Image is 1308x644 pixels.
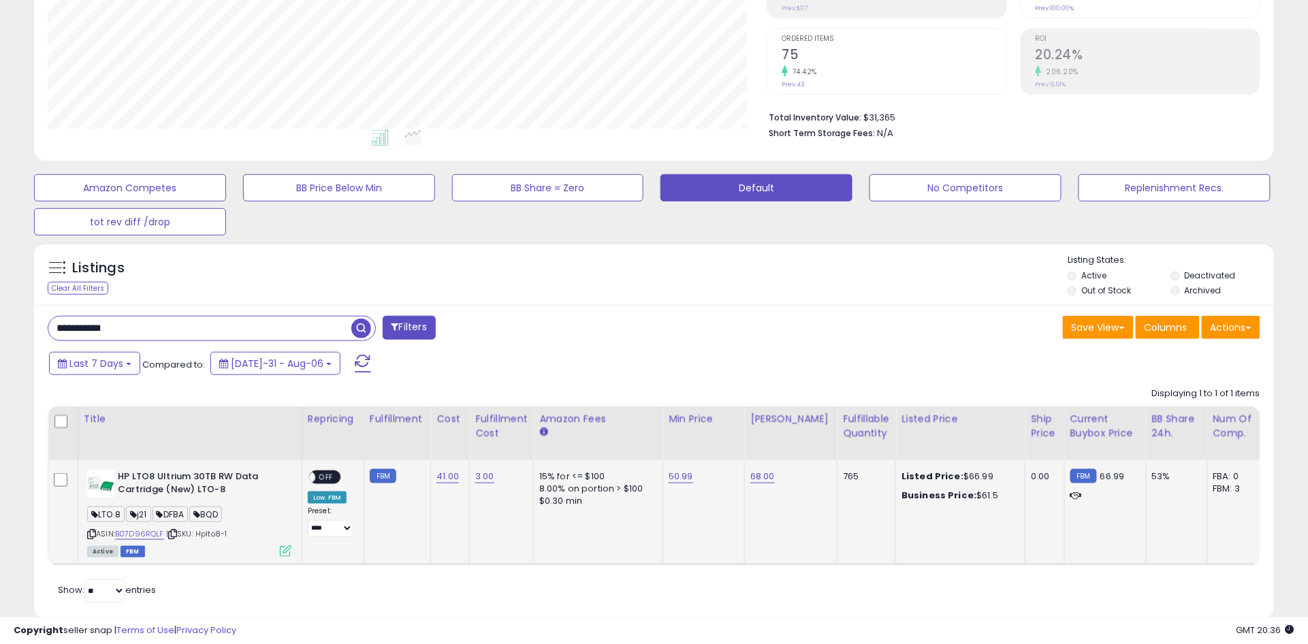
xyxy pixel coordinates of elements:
[176,624,236,637] a: Privacy Policy
[1136,316,1200,339] button: Columns
[769,112,861,123] b: Total Inventory Value:
[660,174,852,202] button: Default
[118,470,283,499] b: HP LTO8 Ultrium 30TB RW Data Cartridge (New) LTO-8
[87,546,118,558] span: All listings currently available for purchase on Amazon
[782,80,805,88] small: Prev: 43
[1145,321,1187,334] span: Columns
[370,412,425,426] div: Fulfillment
[877,127,893,140] span: N/A
[669,470,693,483] a: 50.99
[48,282,108,295] div: Clear All Filters
[902,489,1015,502] div: $61.5
[243,174,435,202] button: BB Price Below Min
[121,546,145,558] span: FBM
[87,470,291,556] div: ASIN:
[782,35,1006,43] span: Ordered Items
[1031,470,1053,483] div: 0.00
[539,483,652,495] div: 8.00% on portion > $100
[452,174,644,202] button: BB Share = Zero
[1213,483,1258,495] div: FBM: 3
[1237,624,1294,637] span: 2025-08-14 20:36 GMT
[1213,470,1258,483] div: FBA: 0
[69,357,123,370] span: Last 7 Days
[1152,412,1202,440] div: BB Share 24h.
[902,489,976,502] b: Business Price:
[1042,67,1079,77] small: 206.20%
[1068,254,1274,267] p: Listing States:
[539,470,652,483] div: 15% for <= $100
[189,506,222,522] span: BQD
[1070,469,1097,483] small: FBM
[153,506,189,522] span: DFBA
[87,506,125,522] span: LTO 8
[1079,174,1271,202] button: Replenishment Recs.
[383,316,436,340] button: Filters
[539,426,547,438] small: Amazon Fees.
[1036,35,1260,43] span: ROI
[843,412,890,440] div: Fulfillable Quantity
[769,127,875,139] b: Short Term Storage Fees:
[475,412,528,440] div: Fulfillment Cost
[231,357,323,370] span: [DATE]-31 - Aug-06
[210,352,340,375] button: [DATE]-31 - Aug-06
[1036,4,1074,12] small: Prev: 100.00%
[308,412,358,426] div: Repricing
[769,108,1250,125] li: $31,365
[115,528,164,540] a: B07D96RQLF
[902,470,1015,483] div: $66.99
[1031,412,1058,440] div: Ship Price
[1152,387,1260,400] div: Displaying 1 to 1 of 1 items
[1036,80,1066,88] small: Prev: 6.61%
[902,412,1019,426] div: Listed Price
[49,352,140,375] button: Last 7 Days
[1063,316,1134,339] button: Save View
[750,470,775,483] a: 68.00
[84,412,296,426] div: Title
[87,470,114,498] img: 31gx8pYp0WL._SL40_.jpg
[782,47,1006,65] h2: 75
[436,412,464,426] div: Cost
[14,624,63,637] strong: Copyright
[436,470,459,483] a: 41.00
[126,506,151,522] span: j21
[116,624,174,637] a: Terms of Use
[370,469,396,483] small: FBM
[539,495,652,507] div: $0.30 min
[788,67,817,77] small: 74.42%
[34,208,226,236] button: tot rev diff /drop
[1036,47,1260,65] h2: 20.24%
[1082,270,1107,281] label: Active
[308,506,353,537] div: Preset:
[902,470,963,483] b: Listed Price:
[870,174,1062,202] button: No Competitors
[1082,285,1132,296] label: Out of Stock
[1185,270,1236,281] label: Deactivated
[750,412,831,426] div: [PERSON_NAME]
[475,470,494,483] a: 3.00
[142,358,205,371] span: Compared to:
[539,412,657,426] div: Amazon Fees
[669,412,739,426] div: Min Price
[843,470,885,483] div: 765
[58,583,156,596] span: Show: entries
[315,472,337,483] span: OFF
[308,492,347,504] div: Low. FBM
[1100,470,1125,483] span: 66.99
[72,259,125,278] h5: Listings
[1070,412,1140,440] div: Current Buybox Price
[166,528,227,539] span: | SKU: Hplto8-1
[1202,316,1260,339] button: Actions
[14,624,236,637] div: seller snap | |
[34,174,226,202] button: Amazon Competes
[1185,285,1222,296] label: Archived
[1152,470,1197,483] div: 53%
[782,4,808,12] small: Prev: $117
[1213,412,1263,440] div: Num of Comp.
